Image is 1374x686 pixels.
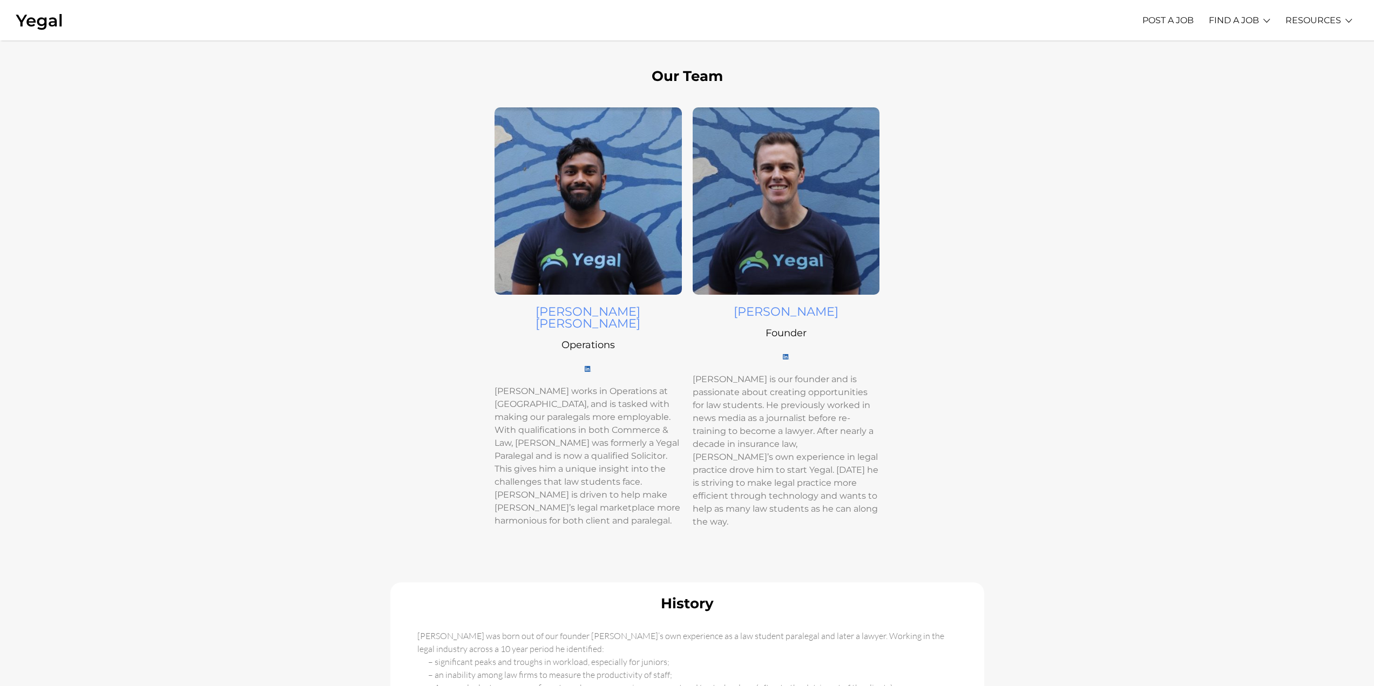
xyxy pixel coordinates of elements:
[428,655,957,668] li: – significant peaks and troughs in workload, especially for juniors;
[390,69,984,83] h2: Our Team
[693,305,880,317] h4: [PERSON_NAME]
[495,107,682,295] img: Swaroop profile
[495,385,682,527] h6: [PERSON_NAME] works in Operations at [GEOGRAPHIC_DATA], and is tasked with making our paralegals ...
[693,107,880,295] img: Michael Profile
[495,305,682,330] h4: [PERSON_NAME] [PERSON_NAME]
[783,354,789,359] img: LI-In-Bug
[495,340,682,350] h5: Operations
[1285,5,1341,35] a: RESOURCES
[428,668,957,681] li: – an inability among law firms to measure the productivity of staff;
[1142,5,1194,35] a: POST A JOB
[1209,5,1259,35] a: FIND A JOB
[585,366,591,371] img: LI-In-Bug
[693,373,880,528] h6: [PERSON_NAME] is our founder and is passionate about creating opportunities for law students. He ...
[693,328,880,338] h5: Founder
[661,595,714,612] b: History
